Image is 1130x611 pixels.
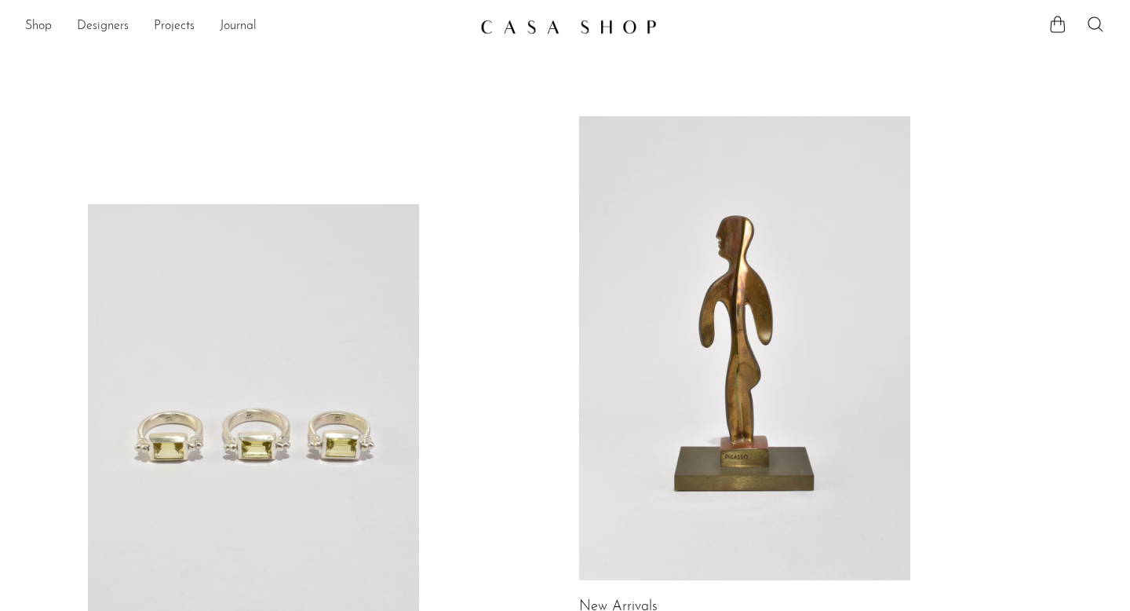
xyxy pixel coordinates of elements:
a: Designers [77,16,129,37]
ul: NEW HEADER MENU [25,13,468,40]
a: Shop [25,16,52,37]
a: Journal [220,16,257,37]
nav: Desktop navigation [25,13,468,40]
a: Projects [154,16,195,37]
